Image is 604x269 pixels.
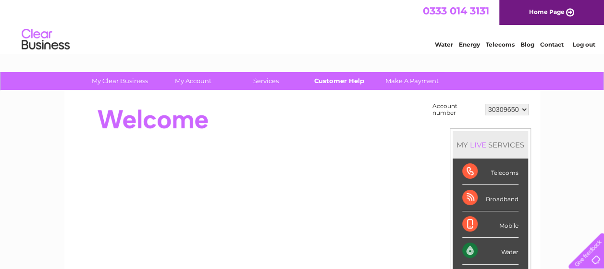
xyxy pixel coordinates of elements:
a: Log out [572,41,595,48]
a: Contact [540,41,564,48]
div: Mobile [462,211,518,238]
td: Account number [430,100,482,119]
a: My Account [153,72,233,90]
a: Make A Payment [372,72,452,90]
div: LIVE [468,140,488,149]
a: Telecoms [486,41,515,48]
a: 0333 014 3131 [423,5,489,17]
div: Broadband [462,185,518,211]
div: MY SERVICES [453,131,528,159]
a: Customer Help [299,72,379,90]
a: Services [226,72,306,90]
a: Water [435,41,453,48]
div: Telecoms [462,159,518,185]
img: logo.png [21,25,70,54]
a: My Clear Business [80,72,160,90]
div: Clear Business is a trading name of Verastar Limited (registered in [GEOGRAPHIC_DATA] No. 3667643... [75,5,530,47]
div: Water [462,238,518,264]
a: Energy [459,41,480,48]
a: Blog [520,41,534,48]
